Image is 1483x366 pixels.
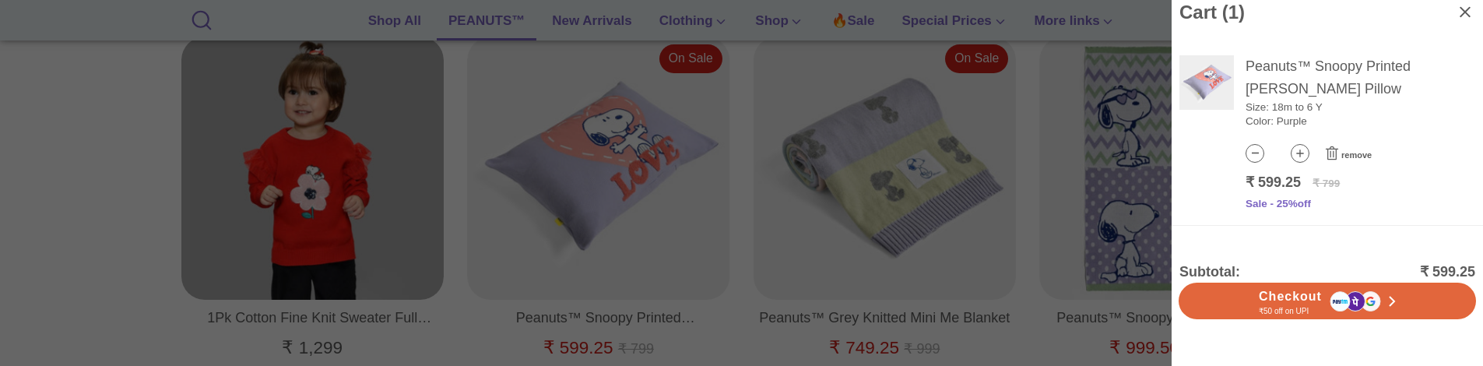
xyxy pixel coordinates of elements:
span: ₹50 off on UPI [1259,306,1309,315]
p: Subtotal: [1179,261,1475,283]
span: ₹ 799 [1313,178,1340,189]
img: upi-icons.svg [1330,291,1381,311]
img: right-arrow.svg [1389,291,1396,311]
span: remove [1341,150,1372,160]
p: Size: 18m to 6 Y [1246,100,1475,114]
p: Color: Purple [1246,114,1475,128]
a: Peanuts™ Snoopy Printed [PERSON_NAME] Pillow [1246,58,1411,97]
span: Sale - 25%off [1246,198,1311,209]
span: ₹ 599.25 [1246,174,1301,190]
button: Checkout ₹50 off on UPI [1179,283,1475,318]
button: remove [1323,145,1372,165]
span: Checkout [1259,287,1322,306]
span: ₹ 599.25 [1420,261,1475,283]
img: Peanuts™ Snoopy Printed Burrow Pillow Pillow 1 [1179,55,1234,110]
